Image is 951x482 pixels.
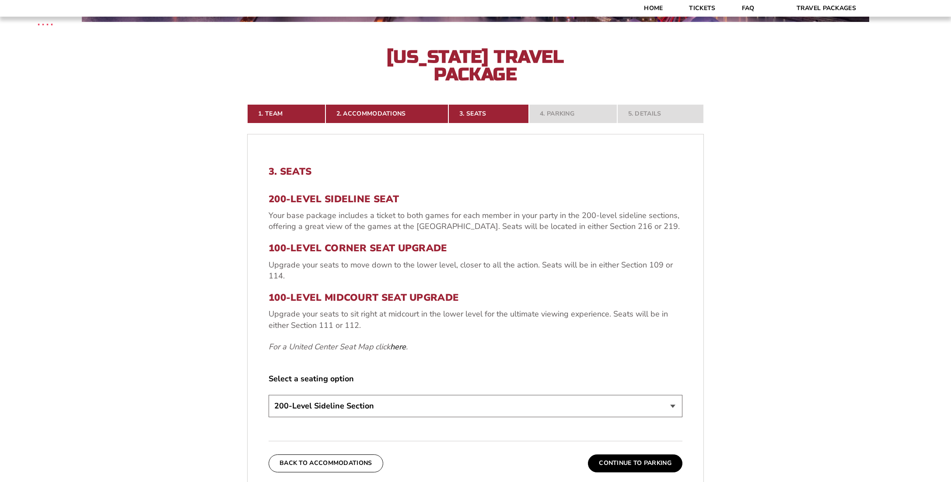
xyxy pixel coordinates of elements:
a: 2. Accommodations [325,104,449,123]
label: Select a seating option [269,373,682,384]
h3: 100-Level Corner Seat Upgrade [269,243,682,254]
h2: [US_STATE] Travel Package [379,48,572,83]
a: 1. Team [247,104,325,123]
button: Back To Accommodations [269,454,383,472]
p: Upgrade your seats to move down to the lower level, closer to all the action. Seats will be in ei... [269,260,682,281]
h3: 200-Level Sideline Seat [269,194,682,205]
em: For a United Center Seat Map click . [269,341,408,352]
h3: 100-Level Midcourt Seat Upgrade [269,292,682,303]
img: CBS Sports Thanksgiving Classic [26,4,64,42]
p: Upgrade your seats to sit right at midcourt in the lower level for the ultimate viewing experienc... [269,309,682,331]
p: Your base package includes a ticket to both games for each member in your party in the 200-level ... [269,210,682,232]
a: here [390,341,406,352]
button: Continue To Parking [588,454,682,472]
h2: 3. Seats [269,166,682,177]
